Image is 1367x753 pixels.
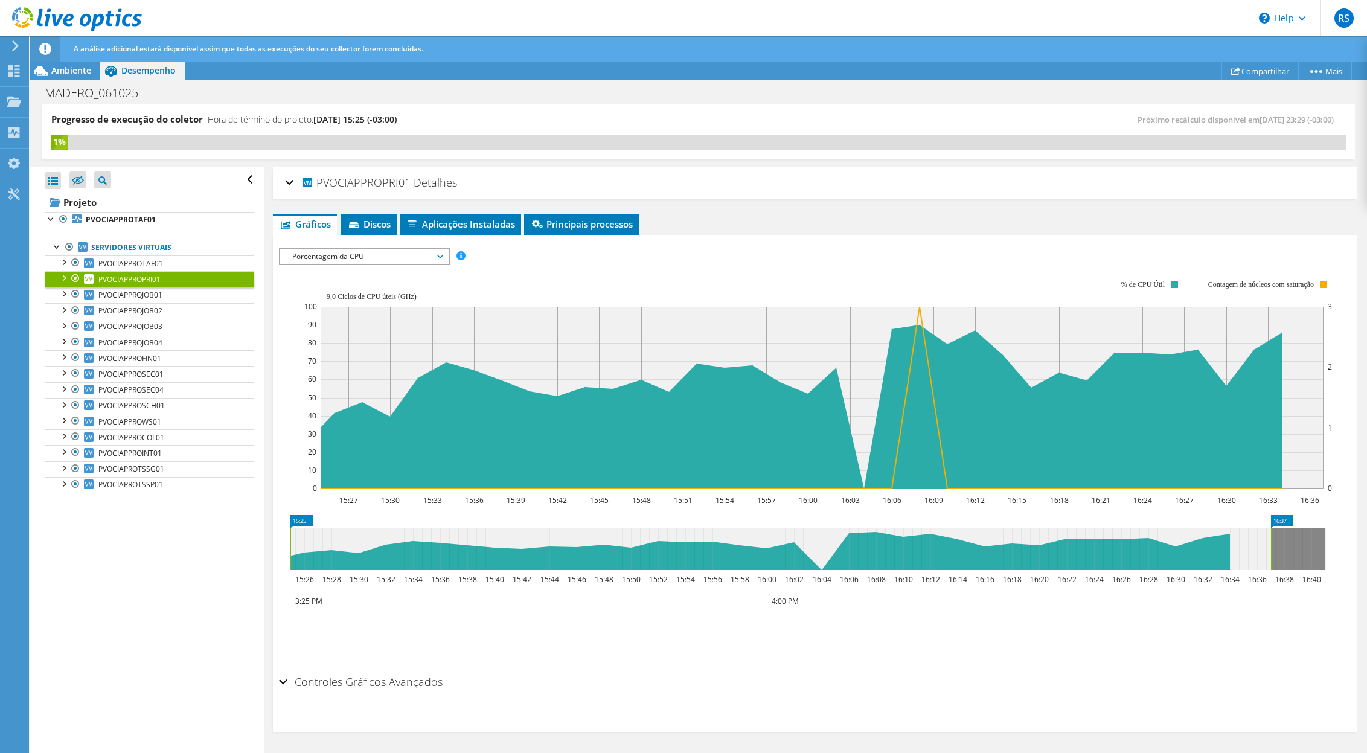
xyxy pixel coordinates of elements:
[313,114,397,125] span: [DATE] 15:25 (-03:00)
[1003,574,1022,585] text: 16:18
[841,495,860,505] text: 16:03
[1328,301,1332,312] text: 3
[98,400,165,411] span: PVOCIAPPROSCH01
[1050,495,1069,505] text: 16:18
[1085,574,1104,585] text: 16:24
[1221,62,1299,80] a: Compartilhar
[1328,423,1332,433] text: 1
[1328,362,1332,372] text: 2
[716,495,734,505] text: 15:54
[45,240,254,255] a: Servidores virtuais
[1328,483,1332,493] text: 0
[568,574,586,585] text: 15:46
[1030,574,1049,585] text: 16:20
[308,429,316,439] text: 30
[308,319,316,330] text: 90
[45,445,254,461] a: PVOCIAPPROINT01
[45,287,254,303] a: PVOCIAPPROJOB01
[731,574,749,585] text: 15:58
[308,447,316,457] text: 20
[377,574,395,585] text: 15:32
[1133,495,1152,505] text: 16:24
[339,495,358,505] text: 15:27
[304,301,317,312] text: 100
[1298,62,1352,80] a: Mais
[45,271,254,287] a: PVOCIAPPROPRI01
[867,574,886,585] text: 16:08
[98,258,163,269] span: PVOCIAPPROTAF01
[301,175,411,189] span: PVOCIAPPROPRI01
[98,417,161,427] span: PVOCIAPPROWS01
[513,574,531,585] text: 15:42
[381,495,400,505] text: 15:30
[74,43,423,54] span: A análise adicional estará disponível assim que todas as execuções do seu collector forem concluí...
[423,495,442,505] text: 15:33
[674,495,693,505] text: 15:51
[308,356,316,366] text: 70
[98,385,164,395] span: PVOCIAPPROSEC04
[98,353,161,364] span: PVOCIAPPROFIN01
[1092,495,1110,505] text: 16:21
[45,350,254,366] a: PVOCIAPPROFIN01
[1248,574,1267,585] text: 16:36
[45,212,254,228] a: PVOCIAPPROTAF01
[949,574,967,585] text: 16:14
[758,574,776,585] text: 16:00
[98,432,164,443] span: PVOCIAPPROCOL01
[406,218,515,230] span: Aplicações Instaladas
[431,574,450,585] text: 15:36
[308,338,316,348] text: 80
[894,574,913,585] text: 16:10
[51,135,68,149] div: 1%
[622,574,641,585] text: 15:50
[1058,574,1077,585] text: 16:22
[45,477,254,493] a: PVOCIAPROTSSP01
[595,574,613,585] text: 15:48
[45,335,254,350] a: PVOCIAPPROJOB04
[703,574,722,585] text: 15:56
[590,495,609,505] text: 15:45
[1167,574,1185,585] text: 16:30
[98,274,161,284] span: PVOCIAPPROPRI01
[485,574,504,585] text: 15:40
[1221,574,1240,585] text: 16:34
[45,255,254,271] a: PVOCIAPPROTAF01
[757,495,776,505] text: 15:57
[1139,574,1158,585] text: 16:28
[45,193,254,212] a: Projeto
[350,574,368,585] text: 15:30
[308,374,316,384] text: 60
[308,465,316,475] text: 10
[632,495,651,505] text: 15:48
[45,303,254,319] a: PVOCIAPPROJOB02
[1008,495,1026,505] text: 16:15
[924,495,943,505] text: 16:09
[1260,114,1334,125] span: [DATE] 23:29 (-03:00)
[1194,574,1212,585] text: 16:32
[414,175,457,190] span: Detalhes
[286,249,441,264] span: Porcentagem da CPU
[98,464,164,474] span: PVOCIAPROTSSG01
[976,574,994,585] text: 16:16
[45,382,254,398] a: PVOCIAPPROSEC04
[98,369,164,379] span: PVOCIAPPROSEC01
[45,366,254,382] a: PVOCIAPPROSEC01
[45,398,254,414] a: PVOCIAPPROSCH01
[507,495,525,505] text: 15:39
[45,414,254,429] a: PVOCIAPPROWS01
[1208,280,1314,289] text: Contagem de núcleos com saturação
[98,448,162,458] span: PVOCIAPPROINT01
[295,574,314,585] text: 15:26
[45,461,254,477] a: PVOCIAPROTSSG01
[676,574,695,585] text: 15:54
[1175,495,1194,505] text: 16:27
[1121,280,1165,289] text: % de CPU Útil
[1217,495,1236,505] text: 16:30
[121,65,176,76] span: Desempenho
[347,218,391,230] span: Discos
[208,113,397,126] h4: Hora de término do projeto:
[813,574,831,585] text: 16:04
[921,574,940,585] text: 16:12
[1259,13,1270,24] svg: \n
[39,86,157,100] h1: MADERO_061025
